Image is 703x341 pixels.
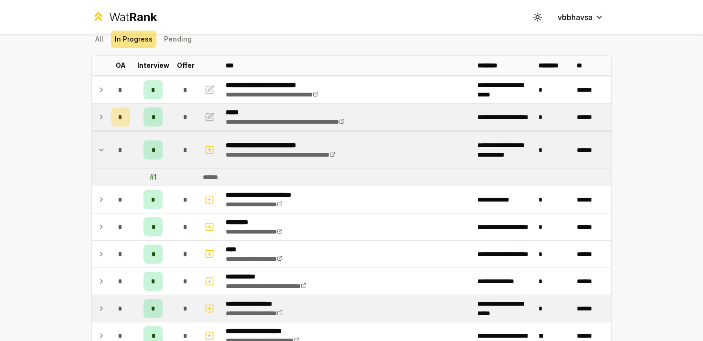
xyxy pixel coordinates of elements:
[137,61,169,70] p: Interview
[109,10,157,25] div: Wat
[91,10,157,25] a: WatRank
[129,10,157,24] span: Rank
[558,11,593,23] span: vbbhavsa
[91,31,107,48] button: All
[150,172,156,182] div: # 1
[111,31,156,48] button: In Progress
[116,61,126,70] p: OA
[160,31,196,48] button: Pending
[177,61,195,70] p: Offer
[550,9,612,26] button: vbbhavsa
